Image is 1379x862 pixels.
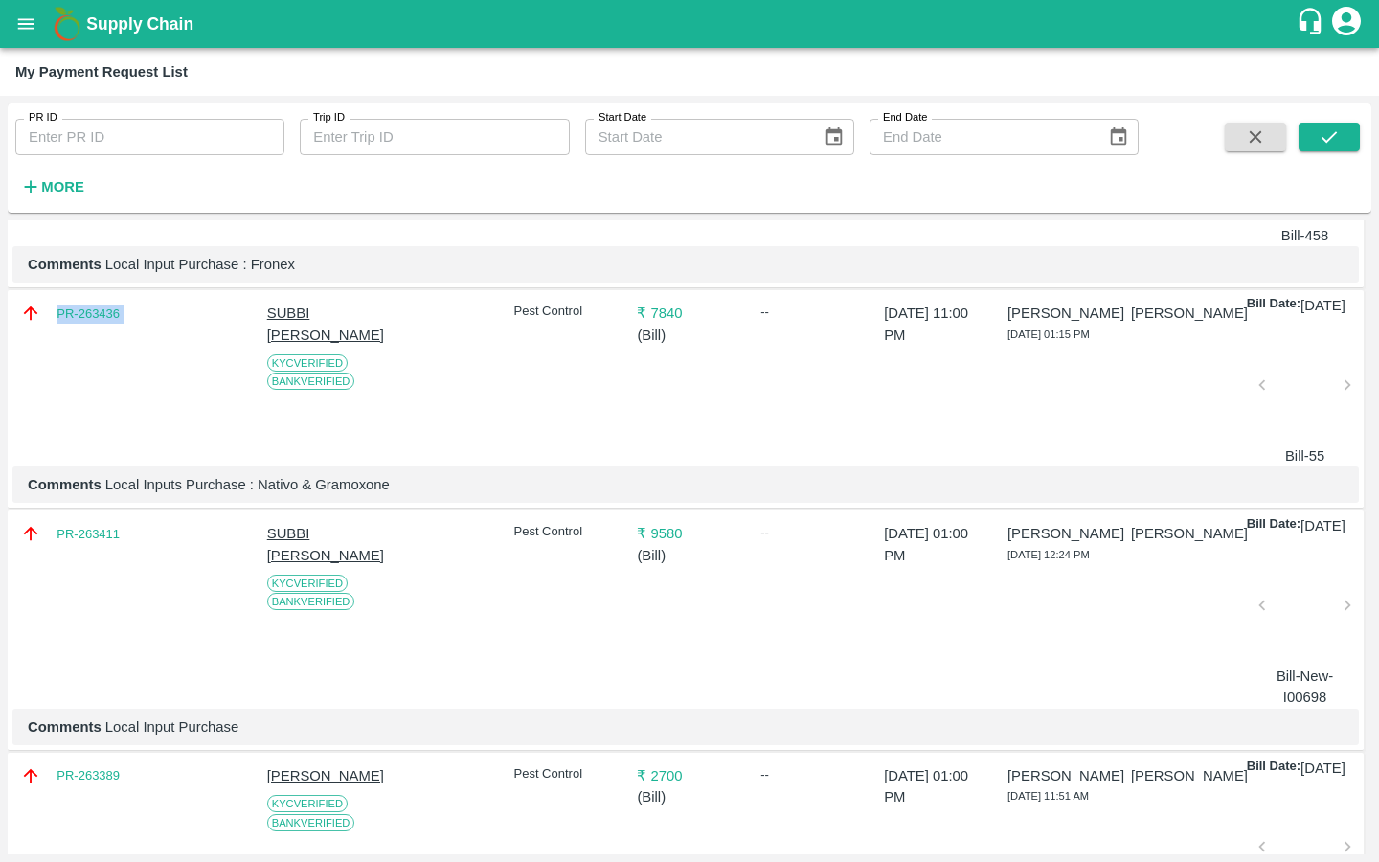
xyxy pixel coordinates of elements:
p: SUBBI [PERSON_NAME] [267,523,372,566]
p: [PERSON_NAME] [1131,765,1235,786]
button: Choose date [816,119,852,155]
p: Bill Date: [1247,515,1300,536]
p: [DATE] [1300,758,1345,779]
p: ( Bill ) [637,786,741,807]
label: End Date [883,110,927,125]
p: ( Bill ) [637,545,741,566]
input: Enter PR ID [15,119,284,155]
span: KYC Verified [267,795,348,812]
p: SUBBI [PERSON_NAME] [267,303,372,346]
p: ₹ 2700 [637,765,741,786]
label: PR ID [29,110,57,125]
button: open drawer [4,2,48,46]
p: [DATE] [1300,515,1345,536]
span: [DATE] 12:24 PM [1007,549,1090,560]
p: [DATE] 11:00 PM [884,303,988,346]
p: Bill-New-I00698 [1270,666,1341,709]
div: My Payment Request List [15,59,188,84]
a: PR-263411 [57,525,120,544]
b: Comments [28,719,102,735]
span: [DATE] 01:15 PM [1007,329,1090,340]
span: Bank Verified [267,814,355,831]
a: Supply Chain [86,11,1296,37]
p: [DATE] [1300,295,1345,316]
p: Bill-458 [1270,225,1341,246]
button: Choose date [1100,119,1137,155]
p: Local Input Purchase : Fronex [28,254,1344,275]
p: [PERSON_NAME] [267,765,372,786]
p: [PERSON_NAME] [1007,523,1112,544]
p: [PERSON_NAME] [1131,303,1235,324]
p: Bill Date: [1247,295,1300,316]
span: Bank Verified [267,373,355,390]
p: [PERSON_NAME] [1007,303,1112,324]
p: [DATE] 01:00 PM [884,765,988,808]
a: PR-263436 [57,305,120,324]
span: [DATE] 11:51 AM [1007,790,1089,802]
div: -- [760,303,865,322]
p: Bill Date: [1247,758,1300,779]
p: ₹ 7840 [637,303,741,324]
div: -- [760,523,865,542]
b: Comments [28,477,102,492]
div: account of current user [1329,4,1364,44]
span: Bank Verified [267,593,355,610]
p: ( Bill ) [637,325,741,346]
label: Start Date [599,110,646,125]
p: Local Input Purchase [28,716,1344,737]
b: Comments [28,257,102,272]
div: customer-support [1296,7,1329,41]
button: More [15,170,89,203]
a: PR-263389 [57,766,120,785]
span: KYC Verified [267,575,348,592]
div: -- [760,765,865,784]
p: [PERSON_NAME] [1007,765,1112,786]
strong: More [41,179,84,194]
p: ₹ 9580 [637,523,741,544]
p: [PERSON_NAME] [1131,523,1235,544]
p: Pest Control [514,523,619,541]
p: [DATE] 01:00 PM [884,523,988,566]
p: Pest Control [514,303,619,321]
label: Trip ID [313,110,345,125]
img: logo [48,5,86,43]
span: KYC Verified [267,354,348,372]
input: End Date [870,119,1093,155]
input: Start Date [585,119,808,155]
input: Enter Trip ID [300,119,569,155]
b: Supply Chain [86,14,193,34]
p: Pest Control [514,765,619,783]
p: Local Inputs Purchase : Nativo & Gramoxone [28,474,1344,495]
p: Bill-55 [1270,445,1341,466]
